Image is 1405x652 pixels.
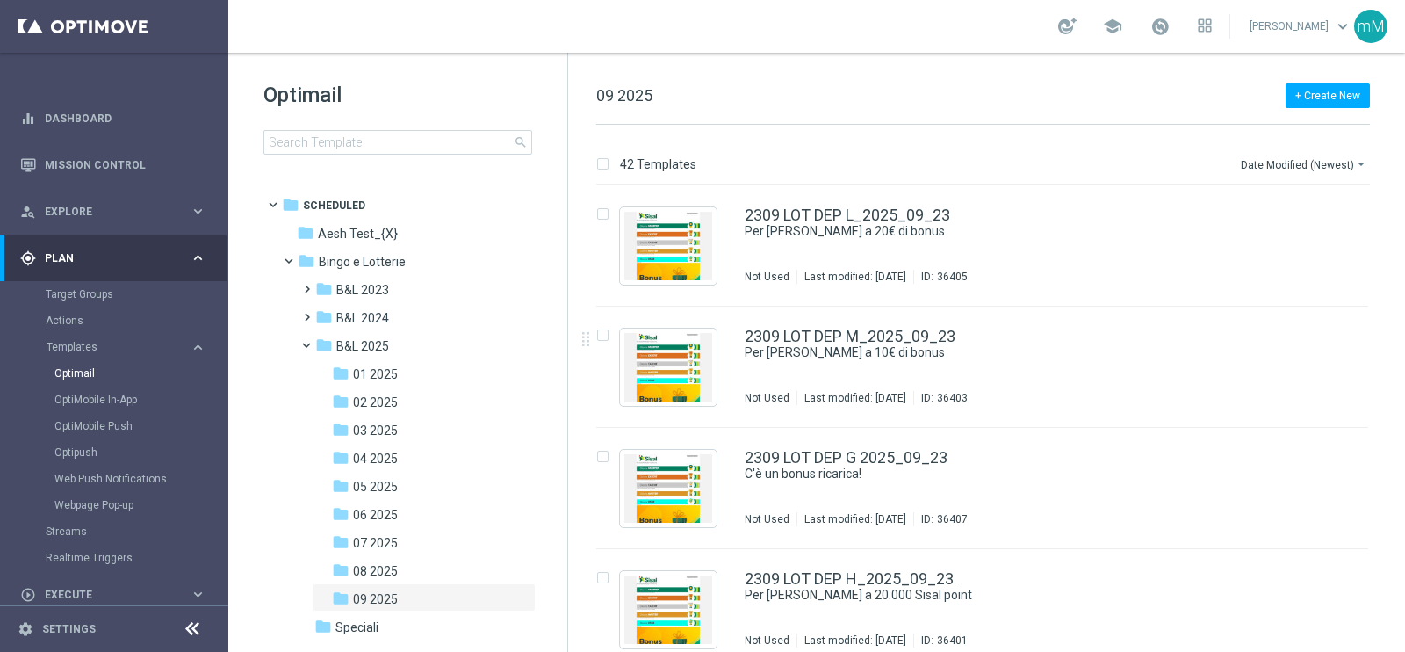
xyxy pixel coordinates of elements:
[332,365,349,382] i: folder
[745,571,954,587] a: 2309 LOT DEP H_2025_09_23
[54,498,183,512] a: Webpage Pop-up
[20,141,206,188] div: Mission Control
[314,618,332,635] i: folder
[797,270,913,284] div: Last modified: [DATE]
[745,223,1254,240] a: Per [PERSON_NAME] a 20€ di bonus
[19,588,207,602] button: play_circle_outline Execute keyboard_arrow_right
[319,254,406,270] span: Bingo e Lotterie
[54,387,227,413] div: OptiMobile In-App
[282,196,299,214] i: folder
[624,212,712,280] img: 36405.jpeg
[353,479,398,495] span: 05 2025
[54,360,227,387] div: Optimail
[745,587,1294,604] div: Per te fino a 20.000 Sisal point
[1333,17,1352,36] span: keyboard_arrow_down
[913,634,968,648] div: ID:
[45,590,190,600] span: Execute
[624,333,712,402] img: 36403.jpeg
[624,454,712,523] img: 36407.jpeg
[20,250,190,266] div: Plan
[20,587,36,603] i: play_circle_outline
[46,334,227,518] div: Templates
[745,329,955,344] a: 2309 LOT DEP M_2025_09_23
[937,634,968,648] div: 36401
[913,270,968,284] div: ID:
[745,587,1254,604] a: Per [PERSON_NAME] a 20.000 Sisal point
[45,141,206,188] a: Mission Control
[54,472,183,486] a: Web Push Notifications
[19,112,207,126] div: equalizer Dashboard
[745,512,789,526] div: Not Used
[1354,10,1387,43] div: mM
[913,391,968,405] div: ID:
[579,428,1401,549] div: Press SPACE to select this row.
[263,130,532,155] input: Search Template
[47,342,172,352] span: Templates
[624,576,712,644] img: 36401.jpeg
[332,561,349,579] i: folder
[20,95,206,141] div: Dashboard
[46,340,207,354] button: Templates keyboard_arrow_right
[937,270,968,284] div: 36405
[1354,157,1368,171] i: arrow_drop_down
[315,337,333,354] i: folder
[46,314,183,328] a: Actions
[54,366,183,380] a: Optimail
[190,203,206,220] i: keyboard_arrow_right
[937,391,968,405] div: 36403
[298,252,315,270] i: folder
[19,205,207,219] button: person_search Explore keyboard_arrow_right
[579,307,1401,428] div: Press SPACE to select this row.
[332,421,349,438] i: folder
[46,525,183,539] a: Streams
[745,450,947,466] a: 2309 LOT DEP G 2025_09_23
[797,512,913,526] div: Last modified: [DATE]
[19,251,207,265] button: gps_fixed Plan keyboard_arrow_right
[190,586,206,603] i: keyboard_arrow_right
[336,282,389,298] span: B&L 2023
[54,413,227,439] div: OptiMobile Push
[1239,154,1370,175] button: Date Modified (Newest)arrow_drop_down
[745,634,789,648] div: Not Used
[20,204,190,220] div: Explore
[46,545,227,571] div: Realtime Triggers
[332,590,349,607] i: folder
[46,287,183,301] a: Target Groups
[45,95,206,141] a: Dashboard
[19,158,207,172] div: Mission Control
[45,253,190,264] span: Plan
[47,342,190,352] div: Templates
[45,206,190,217] span: Explore
[46,551,183,565] a: Realtime Triggers
[1248,13,1354,40] a: [PERSON_NAME]keyboard_arrow_down
[353,563,398,579] span: 08 2025
[20,204,36,220] i: person_search
[54,419,183,433] a: OptiMobile Push
[514,135,528,149] span: search
[46,518,227,545] div: Streams
[315,280,333,298] i: folder
[20,587,190,603] div: Execute
[318,226,398,242] span: Aesh Test_{X}
[353,395,398,410] span: 02 2025
[353,535,398,551] span: 07 2025
[54,439,227,466] div: Optipush
[332,477,349,495] i: folder
[745,344,1254,361] a: Per [PERSON_NAME] a 10€ di bonus
[20,111,36,127] i: equalizer
[46,308,227,334] div: Actions
[332,505,349,523] i: folder
[620,156,696,172] p: 42 Templates
[20,250,36,266] i: gps_fixed
[937,512,968,526] div: 36407
[54,466,227,492] div: Web Push Notifications
[596,86,652,105] span: 09 2025
[353,507,398,523] span: 06 2025
[18,621,33,637] i: settings
[332,533,349,551] i: folder
[353,366,398,382] span: 01 2025
[42,624,96,634] a: Settings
